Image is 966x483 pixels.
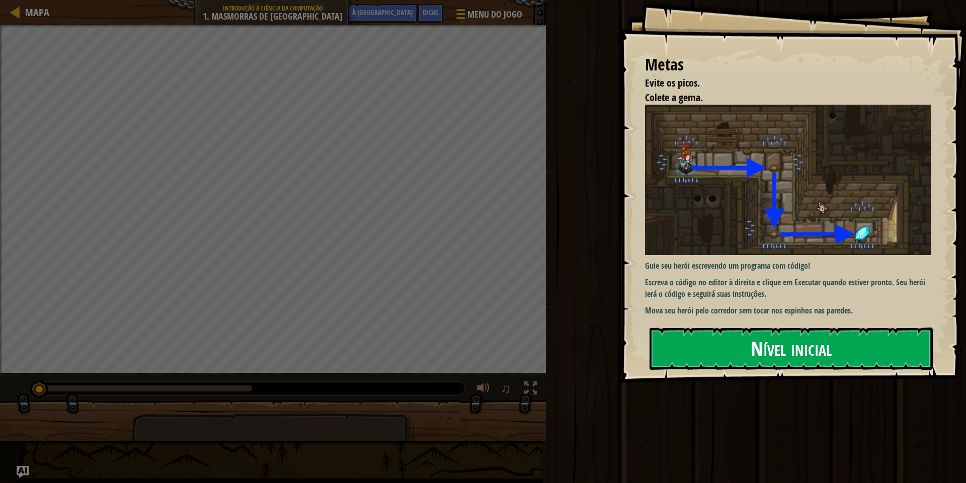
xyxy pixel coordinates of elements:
font: Escreva o código no editor à direita e clique em Executar quando estiver pronto. Seu herói lerá o... [645,277,925,299]
button: Pergunte à IA [17,466,29,478]
button: Menu do jogo [448,4,528,28]
button: Nível inicial [650,328,933,370]
font: Evite os picos. [645,76,700,90]
img: Masmorras de Kithgard [645,105,938,255]
font: Menu do jogo [467,8,522,21]
button: Ajustar volume [473,379,494,400]
button: Alternar tela cheia [521,379,541,400]
font: Nível inicial [751,335,832,362]
font: Dicas [423,8,438,17]
font: Colete a gema. [645,91,703,104]
font: ♫ [501,381,511,396]
font: Pergunte à [GEOGRAPHIC_DATA] [322,8,413,17]
button: ♫ [499,379,516,400]
font: Mapa [25,6,49,19]
font: Guie seu herói escrevendo um programa com código! [645,260,810,271]
li: Colete a gema. [632,91,928,105]
font: Mova seu herói pelo corredor sem tocar nos espinhos nas paredes. [645,305,853,316]
li: Evite os picos. [632,76,928,91]
font: Metas [645,53,684,75]
button: Pergunte à IA [317,4,418,23]
a: Mapa [20,6,49,19]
